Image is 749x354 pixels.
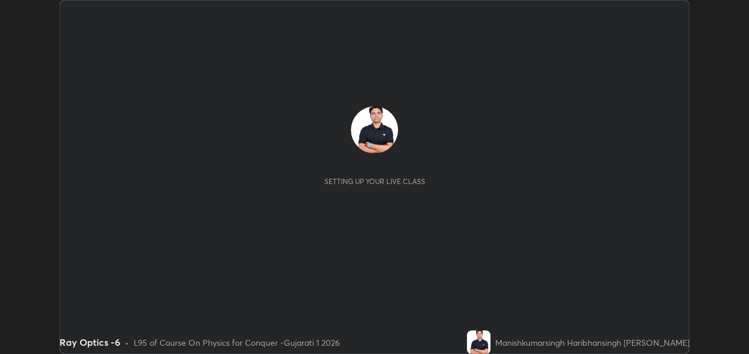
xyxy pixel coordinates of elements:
div: Setting up your live class [324,177,425,186]
img: b9b8c977c0ad43fea1605c3bc145410e.jpg [467,330,491,354]
div: • [125,336,129,349]
div: Ray Optics -6 [59,335,120,349]
div: Manishkumarsingh Haribhansingh [PERSON_NAME] [495,336,690,349]
div: L95 of Course On Physics for Conquer -Gujarati 1 2026 [134,336,340,349]
img: b9b8c977c0ad43fea1605c3bc145410e.jpg [351,106,398,153]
